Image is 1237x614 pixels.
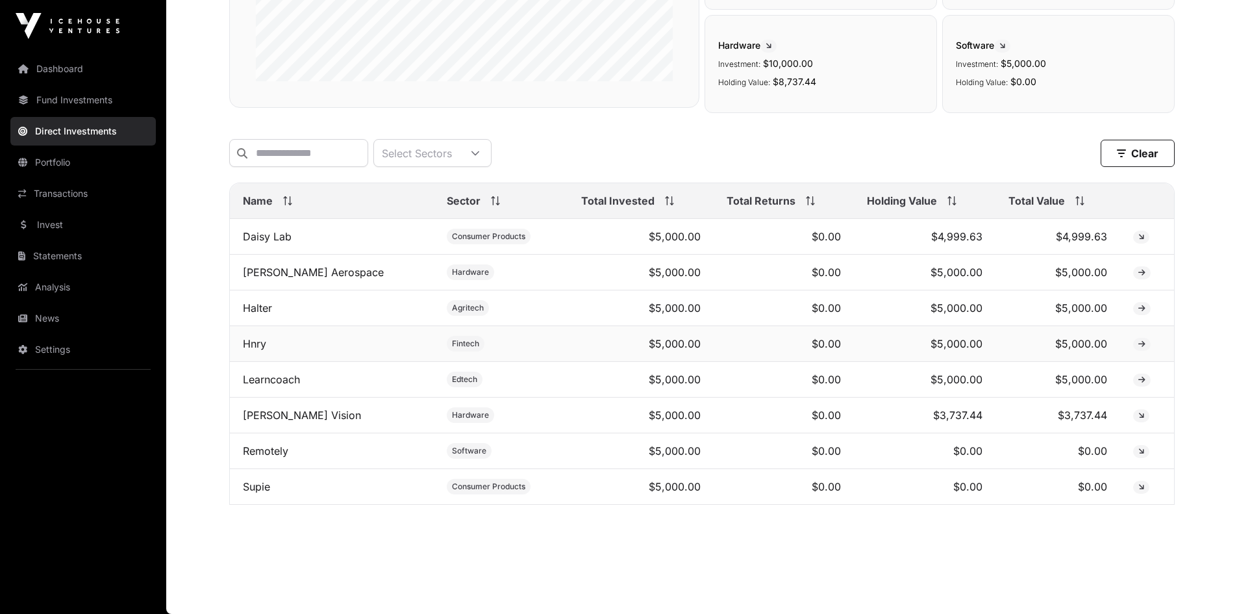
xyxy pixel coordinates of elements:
[995,398,1120,433] td: $3,737.44
[452,339,479,349] span: Fintech
[243,266,384,279] a: [PERSON_NAME] Aerospace
[581,193,655,209] span: Total Invested
[10,117,156,146] a: Direct Investments
[714,398,854,433] td: $0.00
[854,255,995,290] td: $5,000.00
[243,193,273,209] span: Name
[995,433,1120,469] td: $0.00
[854,326,995,362] td: $5,000.00
[854,362,995,398] td: $5,000.00
[854,398,995,433] td: $3,737.44
[995,326,1120,362] td: $5,000.00
[1001,58,1046,69] span: $5,000.00
[568,219,714,255] td: $5,000.00
[867,193,937,209] span: Holding Value
[452,303,484,313] span: Agritech
[718,39,923,53] span: Hardware
[10,242,156,270] a: Statements
[714,255,854,290] td: $0.00
[243,373,300,386] a: Learncoach
[714,326,854,362] td: $0.00
[452,267,489,277] span: Hardware
[452,374,477,385] span: Edtech
[568,290,714,326] td: $5,000.00
[452,481,525,492] span: Consumer Products
[995,362,1120,398] td: $5,000.00
[714,362,854,398] td: $0.00
[763,58,813,69] span: $10,000.00
[10,211,156,239] a: Invest
[956,39,1161,53] span: Software
[10,179,156,208] a: Transactions
[10,55,156,83] a: Dashboard
[1172,552,1237,614] iframe: Chat Widget
[568,362,714,398] td: $5,000.00
[714,290,854,326] td: $0.00
[10,304,156,333] a: News
[10,148,156,177] a: Portfolio
[714,469,854,505] td: $0.00
[1008,193,1065,209] span: Total Value
[452,410,489,420] span: Hardware
[10,335,156,364] a: Settings
[1010,76,1036,87] span: $0.00
[727,193,795,209] span: Total Returns
[995,255,1120,290] td: $5,000.00
[568,469,714,505] td: $5,000.00
[714,219,854,255] td: $0.00
[10,273,156,301] a: Analysis
[568,433,714,469] td: $5,000.00
[854,219,995,255] td: $4,999.63
[452,446,486,456] span: Software
[718,77,770,87] span: Holding Value:
[1101,140,1175,167] button: Clear
[995,469,1120,505] td: $0.00
[10,86,156,114] a: Fund Investments
[995,219,1120,255] td: $4,999.63
[243,301,272,314] a: Halter
[956,77,1008,87] span: Holding Value:
[854,290,995,326] td: $5,000.00
[243,230,292,243] a: Daisy Lab
[718,59,760,69] span: Investment:
[568,326,714,362] td: $5,000.00
[568,398,714,433] td: $5,000.00
[243,337,266,350] a: Hnry
[447,193,481,209] span: Sector
[995,290,1120,326] td: $5,000.00
[16,13,119,39] img: Icehouse Ventures Logo
[452,231,525,242] span: Consumer Products
[854,469,995,505] td: $0.00
[374,140,460,166] div: Select Sectors
[568,255,714,290] td: $5,000.00
[243,480,270,493] a: Supie
[243,409,361,422] a: [PERSON_NAME] Vision
[956,59,998,69] span: Investment:
[714,433,854,469] td: $0.00
[243,444,288,457] a: Remotely
[773,76,816,87] span: $8,737.44
[854,433,995,469] td: $0.00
